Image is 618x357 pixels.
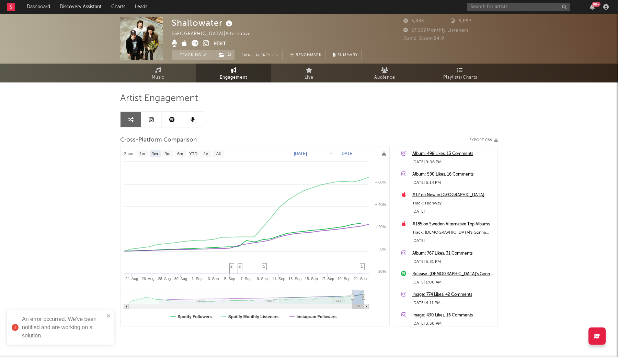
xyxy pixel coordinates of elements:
div: [DATE] [412,237,494,245]
span: 5,435 [403,19,424,23]
span: Music [152,74,164,82]
a: Live [271,64,347,82]
a: Playlists/Charts [422,64,498,82]
text: 1m [152,152,158,156]
text: 3. Sep [208,277,219,281]
span: Live [305,74,313,82]
div: [DATE] 5:14 PM [412,179,494,187]
a: #12 on New in [GEOGRAPHIC_DATA] [412,191,494,199]
div: 99 + [592,2,600,7]
text: [DATE] [341,151,354,156]
div: [DATE] 4:11 PM [412,299,494,307]
span: Summary [337,53,358,57]
span: ( 1 ) [215,50,235,60]
span: 2 [230,264,232,268]
text: 3m [165,152,171,156]
div: [DATE] [412,208,494,216]
text: + 60% [375,180,386,184]
text: Spotify Monthly Listeners [228,314,279,319]
text: 19. Sep [337,277,351,281]
a: Benchmark [286,50,325,60]
text: 13. Sep [288,277,301,281]
a: Album: 498 Likes, 13 Comments [412,150,494,158]
span: Playlists/Charts [443,74,477,82]
div: Track: Highway [412,199,494,208]
text: Spotify Followers [178,314,212,319]
div: [GEOGRAPHIC_DATA] | Alternative [172,30,259,38]
div: [DATE] 5:21 PM [412,258,494,266]
span: 5,097 [451,19,472,23]
a: Release: [DEMOGRAPHIC_DATA]'s Gonna Give You a Million Dollars [412,270,494,278]
text: 6m [178,152,183,156]
span: 57,539 Monthly Listeners [403,28,469,33]
text: + 40% [375,202,386,207]
span: Artist Engagement [120,94,198,103]
text: Instagram Followers [297,314,337,319]
text: -20% [377,269,386,274]
button: Edit [214,40,226,48]
em: On [272,54,279,57]
text: Zoom [124,152,135,156]
button: Export CSV [469,138,498,142]
span: Benchmark [296,51,322,59]
div: [DATE] 3:30 PM [412,320,494,328]
text: 26. Aug [142,277,154,281]
text: [DATE] [294,151,307,156]
text: → [329,151,333,156]
text: 28. Aug [158,277,171,281]
text: All [216,152,220,156]
text: 9. Sep [257,277,268,281]
span: 1 [263,264,265,268]
text: 17. Sep [321,277,334,281]
text: 21. Sep [354,277,367,281]
text: 5. Sep [224,277,235,281]
text: 1. Sep [192,277,203,281]
text: YTD [189,152,197,156]
a: Album: 590 Likes, 16 Comments [412,170,494,179]
span: Audience [374,74,395,82]
a: Engagement [196,64,271,82]
span: 2 [239,264,241,268]
text: 15. Sep [305,277,318,281]
button: close [106,313,111,320]
span: Cross-Platform Comparison [120,136,197,144]
text: 30. Aug [174,277,187,281]
a: Album: 767 Likes, 31 Comments [412,249,494,258]
button: Email AlertsOn [238,50,283,60]
span: Engagement [220,74,247,82]
div: An error occurred. We've been notified and are working on a solution. [22,315,104,340]
button: Tracking [172,50,215,60]
text: 1y [204,152,208,156]
div: [DATE] 1:00 AM [412,278,494,287]
button: 99+ [590,4,595,10]
div: [DATE] 9:06 PM [412,158,494,166]
div: Shallowater [172,17,234,29]
span: 1 [361,264,363,268]
a: Music [120,64,196,82]
span: Jump Score: 84.9 [403,36,444,41]
input: Search for artists [467,3,570,11]
button: (1) [215,50,234,60]
a: #185 on Sweden Alternative Top Albums [412,220,494,228]
text: 24. Aug [125,277,138,281]
div: Track: [DEMOGRAPHIC_DATA]'s Gonna Give You a Million Dollars [412,228,494,237]
text: 7. Sep [241,277,252,281]
a: Image: 430 Likes, 16 Comments [412,311,494,320]
text: 0% [380,247,386,251]
a: Audience [347,64,422,82]
button: Summary [329,50,362,60]
text: 11. Sep [272,277,285,281]
a: Image: 774 Likes, 42 Comments [412,291,494,299]
text: + 20% [375,225,386,229]
text: 1w [140,152,145,156]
